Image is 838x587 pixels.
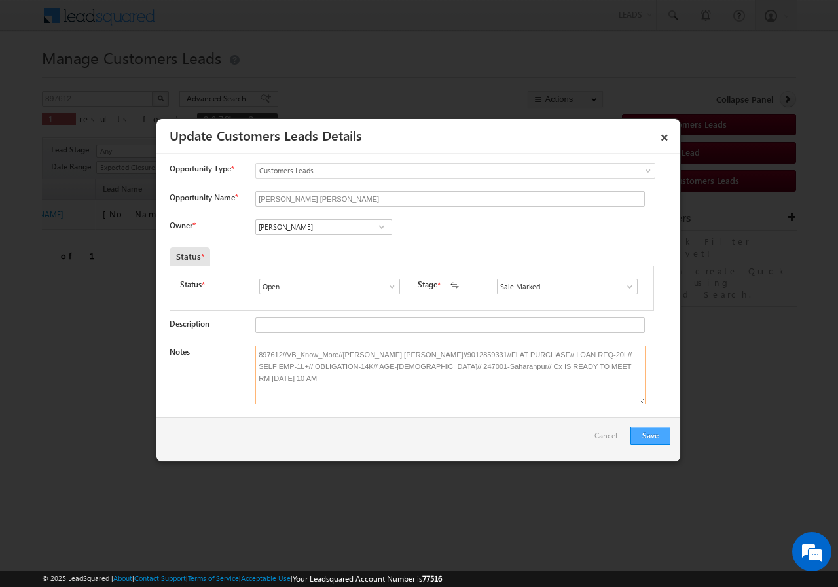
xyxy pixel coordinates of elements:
input: Type to Search [255,219,392,235]
button: Save [630,427,670,445]
em: Start Chat [178,403,238,421]
span: Opportunity Type [170,163,231,175]
div: Minimize live chat window [215,7,246,38]
a: Customers Leads [255,163,655,179]
a: × [653,124,676,147]
a: Acceptable Use [241,574,291,582]
a: Update Customers Leads Details [170,126,362,144]
a: Terms of Service [188,574,239,582]
a: Contact Support [134,574,186,582]
input: Type to Search [259,279,400,294]
label: Owner [170,221,195,230]
span: © 2025 LeadSquared | | | | | [42,573,442,585]
div: Chat with us now [68,69,220,86]
a: About [113,574,132,582]
label: Opportunity Name [170,192,238,202]
img: d_60004797649_company_0_60004797649 [22,69,55,86]
input: Type to Search [497,279,638,294]
div: Status [170,247,210,266]
a: Show All Items [618,280,634,293]
span: Customers Leads [256,165,602,177]
a: Show All Items [373,221,390,234]
textarea: Type your message and hit 'Enter' [17,121,239,392]
span: Your Leadsquared Account Number is [293,574,442,584]
label: Stage [418,279,437,291]
label: Status [180,279,202,291]
label: Description [170,319,209,329]
a: Cancel [594,427,624,452]
label: Notes [170,347,190,357]
a: Show All Items [380,280,397,293]
span: 77516 [422,574,442,584]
